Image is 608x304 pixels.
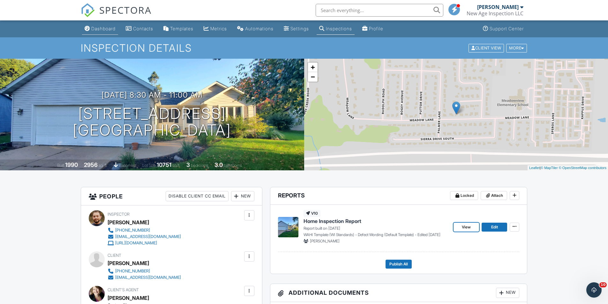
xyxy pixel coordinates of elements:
[115,234,181,239] div: [EMAIL_ADDRESS][DOMAIN_NAME]
[186,161,190,168] div: 3
[81,9,152,22] a: SPECTORA
[326,26,352,31] div: Inspections
[82,23,118,35] a: Dashboard
[528,165,608,171] div: |
[214,161,223,168] div: 3.0
[506,44,527,52] div: More
[490,26,524,31] div: Support Center
[308,63,318,72] a: Zoom in
[599,282,607,287] span: 10
[270,284,527,302] h3: Additional Documents
[235,23,276,35] a: Automations (Basic)
[101,91,203,99] h3: [DATE] 8:30 am - 11:00 am
[166,191,229,201] div: Disable Client CC Email
[281,23,312,35] a: Settings
[142,163,156,168] span: Lot Size
[467,10,523,17] div: New Age Inspection LLC
[115,241,157,246] div: [URL][DOMAIN_NAME]
[57,163,64,168] span: Built
[477,4,519,10] div: [PERSON_NAME]
[99,163,108,168] span: sq. ft.
[65,161,78,168] div: 1990
[108,287,139,292] span: Client's Agent
[360,23,386,35] a: Company Profile
[81,3,95,17] img: The Best Home Inspection Software - Spectora
[191,163,208,168] span: bedrooms
[81,187,262,205] h3: People
[231,191,254,201] div: New
[541,166,558,170] a: © MapTiler
[469,44,504,52] div: Client View
[81,42,528,54] h1: Inspection Details
[108,212,130,217] span: Inspector
[108,227,181,234] a: [PHONE_NUMBER]
[73,105,231,139] h1: [STREET_ADDRESS] [GEOGRAPHIC_DATA]
[316,4,443,17] input: Search everything...
[115,269,150,274] div: [PHONE_NUMBER]
[201,23,229,35] a: Metrics
[108,218,149,227] div: [PERSON_NAME]
[115,275,181,280] div: [EMAIL_ADDRESS][DOMAIN_NAME]
[161,23,196,35] a: Templates
[210,26,227,31] div: Metrics
[308,72,318,82] a: Zoom out
[108,274,181,281] a: [EMAIL_ADDRESS][DOMAIN_NAME]
[369,26,383,31] div: Profile
[119,163,136,168] span: basement
[224,163,242,168] span: bathrooms
[245,26,274,31] div: Automations
[317,23,355,35] a: Inspections
[108,293,149,303] a: [PERSON_NAME]
[99,3,152,17] span: SPECTORA
[496,288,519,298] div: New
[290,26,309,31] div: Settings
[91,26,116,31] div: Dashboard
[468,45,506,50] a: Client View
[123,23,156,35] a: Contacts
[108,253,121,258] span: Client
[586,282,602,298] iframe: Intercom live chat
[108,268,181,274] a: [PHONE_NUMBER]
[108,240,181,246] a: [URL][DOMAIN_NAME]
[480,23,526,35] a: Support Center
[172,163,180,168] span: sq.ft.
[108,258,149,268] div: [PERSON_NAME]
[133,26,153,31] div: Contacts
[157,161,171,168] div: 10751
[559,166,606,170] a: © OpenStreetMap contributors
[108,234,181,240] a: [EMAIL_ADDRESS][DOMAIN_NAME]
[84,161,98,168] div: 2956
[529,166,540,170] a: Leaflet
[115,228,150,233] div: [PHONE_NUMBER]
[170,26,193,31] div: Templates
